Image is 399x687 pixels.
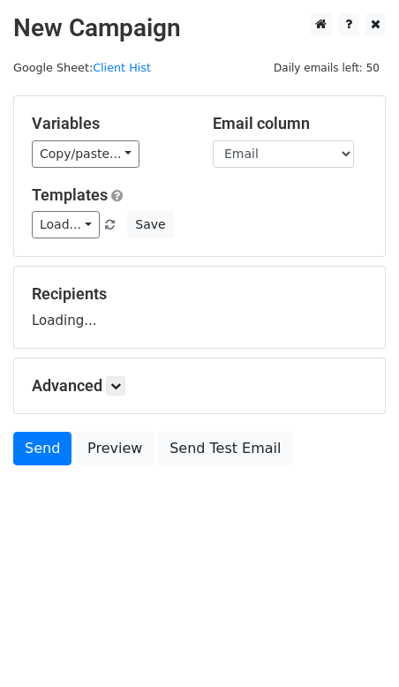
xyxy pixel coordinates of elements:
[32,284,367,304] h5: Recipients
[267,58,386,78] span: Daily emails left: 50
[13,13,386,43] h2: New Campaign
[213,114,367,133] h5: Email column
[93,61,151,74] a: Client Hist
[13,432,72,465] a: Send
[13,61,151,74] small: Google Sheet:
[32,284,367,330] div: Loading...
[158,432,292,465] a: Send Test Email
[32,185,108,204] a: Templates
[32,211,100,238] a: Load...
[267,61,386,74] a: Daily emails left: 50
[32,114,186,133] h5: Variables
[76,432,154,465] a: Preview
[32,140,139,168] a: Copy/paste...
[127,211,173,238] button: Save
[32,376,367,396] h5: Advanced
